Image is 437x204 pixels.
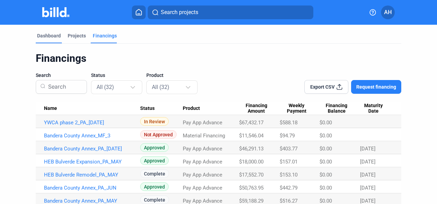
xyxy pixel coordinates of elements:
span: $67,432.17 [239,120,264,126]
button: AH [381,5,395,19]
button: Export CSV [304,80,348,94]
span: Pay App Advance [183,185,222,191]
a: HEB Bulverde Expansion_PA_MAY [44,159,141,165]
div: Financings [36,52,402,65]
div: Maturity Date [360,103,393,114]
span: Financing Amount [239,103,273,114]
span: Pay App Advance [183,172,222,178]
span: Pay App Advance [183,159,222,165]
span: $0.00 [320,133,332,139]
span: Maturity Date [360,103,387,114]
span: $403.77 [280,146,298,152]
a: Bandera County Annex_MF_3 [44,133,141,139]
span: $59,188.29 [239,198,264,204]
span: $94.79 [280,133,295,139]
span: Approved [140,182,169,191]
span: Not Approved [140,130,176,139]
span: Pay App Advance [183,120,222,126]
button: Search projects [148,5,313,19]
a: Bandera County Annex_PA_[DATE] [44,146,141,152]
span: $0.00 [320,120,332,126]
span: Product [183,105,200,112]
span: In Review [140,117,169,126]
span: Product [146,72,164,79]
span: Approved [140,156,169,165]
span: Request financing [356,83,396,90]
a: Bandera County Annex_PA_MAY [44,198,141,204]
span: Pay App Advance [183,146,222,152]
div: Name [44,105,141,112]
span: $442.79 [280,185,298,191]
span: Status [91,72,105,79]
span: $0.00 [320,159,332,165]
input: Search [45,78,82,96]
span: Search [36,72,51,79]
span: $157.01 [280,159,298,165]
div: Status [140,105,183,112]
span: [DATE] [360,185,376,191]
button: Request financing [351,80,401,94]
span: $516.27 [280,198,298,204]
mat-select-trigger: All (32) [97,84,114,90]
span: Search projects [161,8,198,16]
span: $11,546.04 [239,133,264,139]
span: Complete [140,169,169,178]
span: Weekly Payment [280,103,313,114]
span: [DATE] [360,159,376,165]
span: $0.00 [320,146,332,152]
span: Pay App Advance [183,198,222,204]
div: Financing Balance [320,103,360,114]
span: $17,552.70 [239,172,264,178]
span: Complete [140,195,169,204]
span: $588.18 [280,120,298,126]
span: [DATE] [360,172,376,178]
span: $46,291.13 [239,146,264,152]
img: Billd Company Logo [42,7,69,17]
div: Product [183,105,239,112]
span: Financing Balance [320,103,354,114]
span: [DATE] [360,198,376,204]
mat-select-trigger: All (32) [152,84,169,90]
div: Dashboard [37,32,61,39]
span: $153.10 [280,172,298,178]
span: $0.00 [320,198,332,204]
span: Name [44,105,57,112]
div: Financing Amount [239,103,279,114]
div: Projects [68,32,86,39]
span: Approved [140,143,169,152]
a: Bandera County Annex_PA_JUN [44,185,141,191]
div: Financings [93,32,117,39]
span: Export CSV [310,83,335,90]
span: $18,000.00 [239,159,264,165]
span: Material Financing [183,133,225,139]
div: Weekly Payment [280,103,320,114]
span: $0.00 [320,172,332,178]
span: Status [140,105,155,112]
span: $50,763.95 [239,185,264,191]
a: YWCA phase 2_PA_[DATE] [44,120,141,126]
span: $0.00 [320,185,332,191]
span: AH [384,8,392,16]
a: HEB Bulverde Remodel_PA_MAY [44,172,141,178]
span: [DATE] [360,146,376,152]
